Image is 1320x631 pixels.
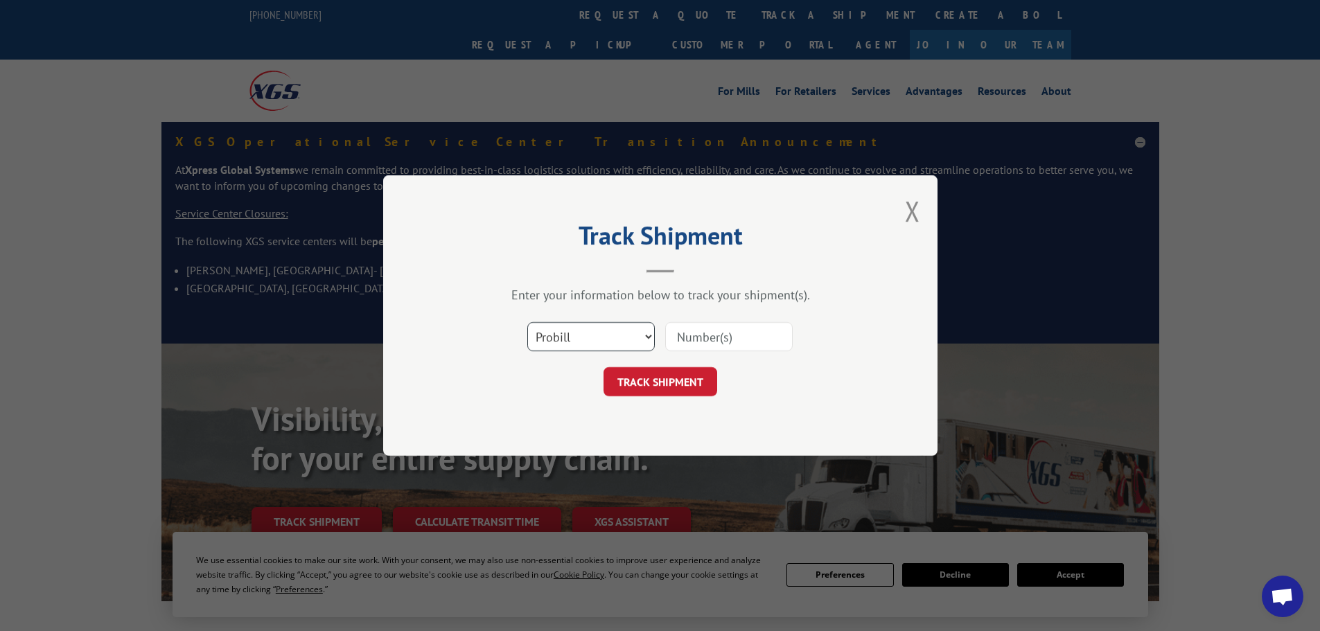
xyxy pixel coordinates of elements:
[452,226,868,252] h2: Track Shipment
[452,287,868,303] div: Enter your information below to track your shipment(s).
[604,367,717,396] button: TRACK SHIPMENT
[665,322,793,351] input: Number(s)
[905,193,920,229] button: Close modal
[1262,576,1303,617] a: Open chat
